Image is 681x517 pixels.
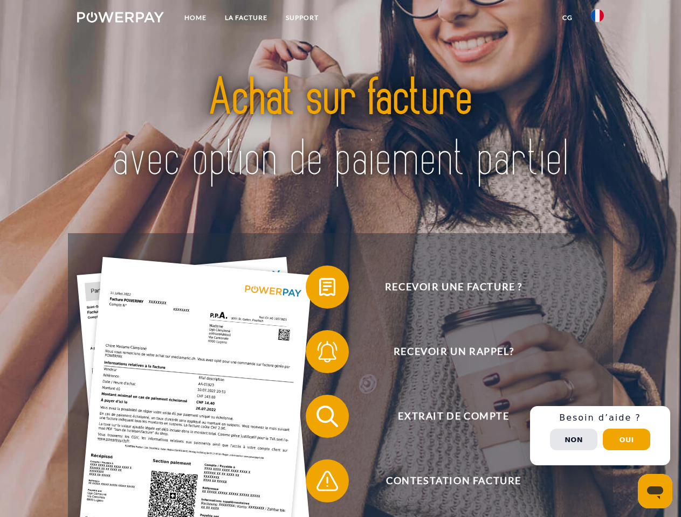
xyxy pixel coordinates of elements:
img: fr [591,9,604,22]
button: Oui [603,429,650,450]
img: title-powerpay_fr.svg [103,52,578,206]
span: Recevoir une facture ? [321,266,586,309]
div: Schnellhilfe [530,406,670,465]
span: Extrait de compte [321,395,586,438]
span: Contestation Facture [321,459,586,502]
img: qb_bill.svg [314,274,341,301]
button: Non [550,429,597,450]
a: Support [277,8,328,27]
img: qb_search.svg [314,403,341,430]
iframe: Bouton de lancement de la fenêtre de messagerie [638,474,672,508]
span: Recevoir un rappel? [321,330,586,373]
button: Extrait de compte [306,395,586,438]
img: logo-powerpay-white.svg [77,12,164,23]
h3: Besoin d’aide ? [536,413,664,423]
a: LA FACTURE [216,8,277,27]
img: qb_bell.svg [314,338,341,365]
a: Home [175,8,216,27]
a: CG [553,8,582,27]
img: qb_warning.svg [314,467,341,494]
button: Recevoir une facture ? [306,266,586,309]
button: Recevoir un rappel? [306,330,586,373]
button: Contestation Facture [306,459,586,502]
